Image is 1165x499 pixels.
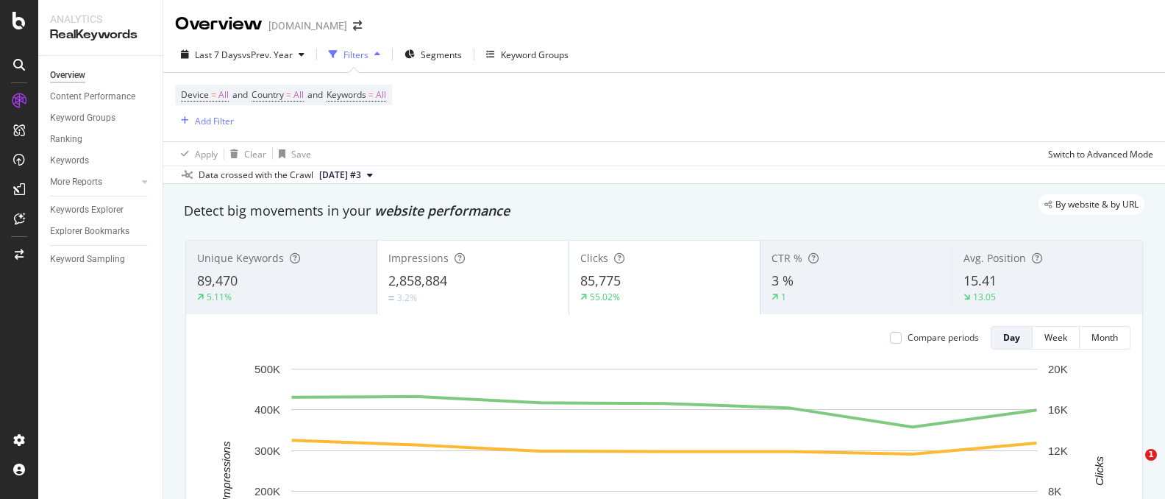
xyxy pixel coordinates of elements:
button: Segments [399,43,468,66]
span: Country [252,88,284,101]
div: [DOMAIN_NAME] [268,18,347,33]
div: Overview [175,12,263,37]
div: Save [291,148,311,160]
div: RealKeywords [50,26,151,43]
button: Week [1033,326,1080,350]
img: Equal [388,296,394,300]
div: 13.05 [973,291,996,303]
span: Segments [421,49,462,61]
div: Overview [50,68,85,83]
button: Save [273,142,311,166]
div: Content Performance [50,89,135,105]
div: Keyword Groups [50,110,115,126]
a: More Reports [50,174,138,190]
div: Clear [244,148,266,160]
div: Filters [343,49,368,61]
text: 12K [1048,445,1068,457]
span: Last 7 Days [195,49,242,61]
div: Apply [195,148,218,160]
div: Keyword Groups [501,49,569,61]
div: More Reports [50,174,102,190]
span: All [293,85,304,105]
span: vs Prev. Year [242,49,293,61]
div: Week [1044,331,1067,344]
span: CTR % [772,251,802,265]
div: Compare periods [908,331,979,344]
div: Explorer Bookmarks [50,224,129,239]
a: Overview [50,68,152,83]
button: Month [1080,326,1130,350]
text: 200K [254,485,280,498]
div: Ranking [50,132,82,147]
button: Apply [175,142,218,166]
div: Keywords Explorer [50,202,124,218]
span: Avg. Position [963,251,1026,265]
span: 85,775 [580,272,621,289]
button: Day [991,326,1033,350]
span: and [307,88,323,101]
div: 1 [781,291,786,303]
a: Ranking [50,132,152,147]
span: All [376,85,386,105]
button: Clear [224,142,266,166]
a: Keywords Explorer [50,202,152,218]
div: Day [1003,331,1020,344]
button: [DATE] #3 [313,166,379,184]
text: 8K [1048,485,1061,498]
span: Impressions [388,251,449,265]
button: Filters [323,43,386,66]
text: 20K [1048,363,1068,375]
div: 55.02% [590,291,620,303]
div: arrow-right-arrow-left [353,21,362,31]
a: Keyword Groups [50,110,152,126]
div: Keywords [50,153,89,169]
span: Device [181,88,209,101]
a: Content Performance [50,89,152,105]
div: Month [1091,331,1118,344]
span: All [218,85,229,105]
button: Last 7 DaysvsPrev. Year [175,43,310,66]
span: = [368,88,374,101]
a: Keywords [50,153,152,169]
span: 89,470 [197,272,238,289]
span: Keywords [327,88,366,101]
span: 15.41 [963,272,997,289]
text: 300K [254,445,280,457]
span: and [232,88,248,101]
text: 16K [1048,403,1068,416]
div: Analytics [50,12,151,26]
text: Clicks [1093,456,1105,485]
button: Keyword Groups [480,43,574,66]
span: = [211,88,216,101]
span: 1 [1145,449,1157,461]
span: = [286,88,291,101]
span: 2,858,884 [388,272,447,289]
a: Explorer Bookmarks [50,224,152,239]
span: 3 % [772,272,794,289]
span: Unique Keywords [197,251,284,265]
span: By website & by URL [1055,200,1139,209]
div: 5.11% [207,291,232,303]
a: Keyword Sampling [50,252,152,267]
div: Data crossed with the Crawl [199,169,313,182]
button: Add Filter [175,112,234,130]
div: Switch to Advanced Mode [1048,148,1153,160]
button: Switch to Advanced Mode [1042,142,1153,166]
span: 2025 Oct. 1st #3 [319,169,361,182]
text: 500K [254,363,280,375]
div: Add Filter [195,115,234,127]
div: Keyword Sampling [50,252,125,267]
span: Clicks [580,251,608,265]
div: legacy label [1038,194,1144,215]
div: 3.2% [397,291,417,304]
text: 400K [254,403,280,416]
iframe: Intercom live chat [1115,449,1150,484]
